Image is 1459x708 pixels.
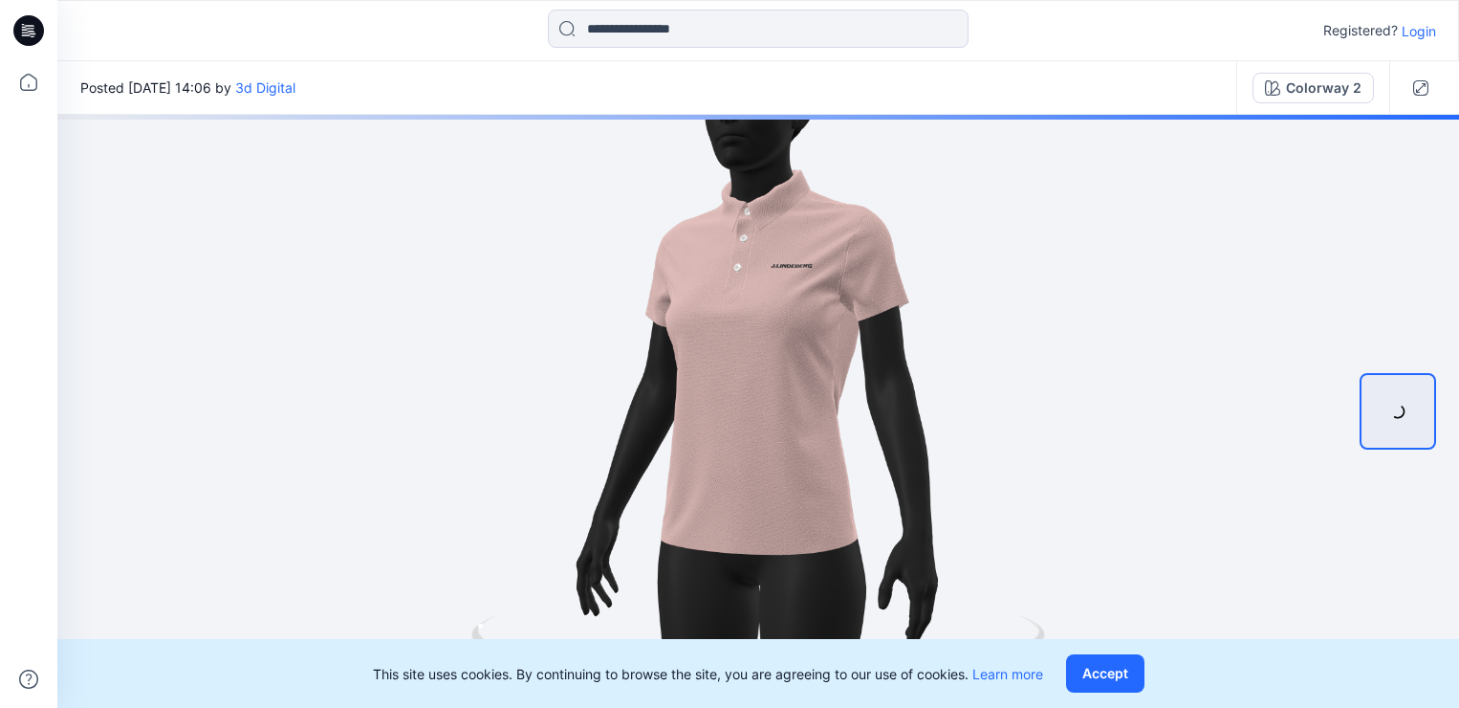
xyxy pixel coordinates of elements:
[373,664,1043,684] p: This site uses cookies. By continuing to browse the site, you are agreeing to our use of cookies.
[1402,21,1436,41] p: Login
[1252,73,1374,103] button: Colorway 2
[1323,19,1398,42] p: Registered?
[80,77,295,98] span: Posted [DATE] 14:06 by
[1286,77,1361,99] div: Colorway 2
[972,666,1043,682] a: Learn more
[235,79,295,96] a: 3d Digital
[1066,654,1144,693] button: Accept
